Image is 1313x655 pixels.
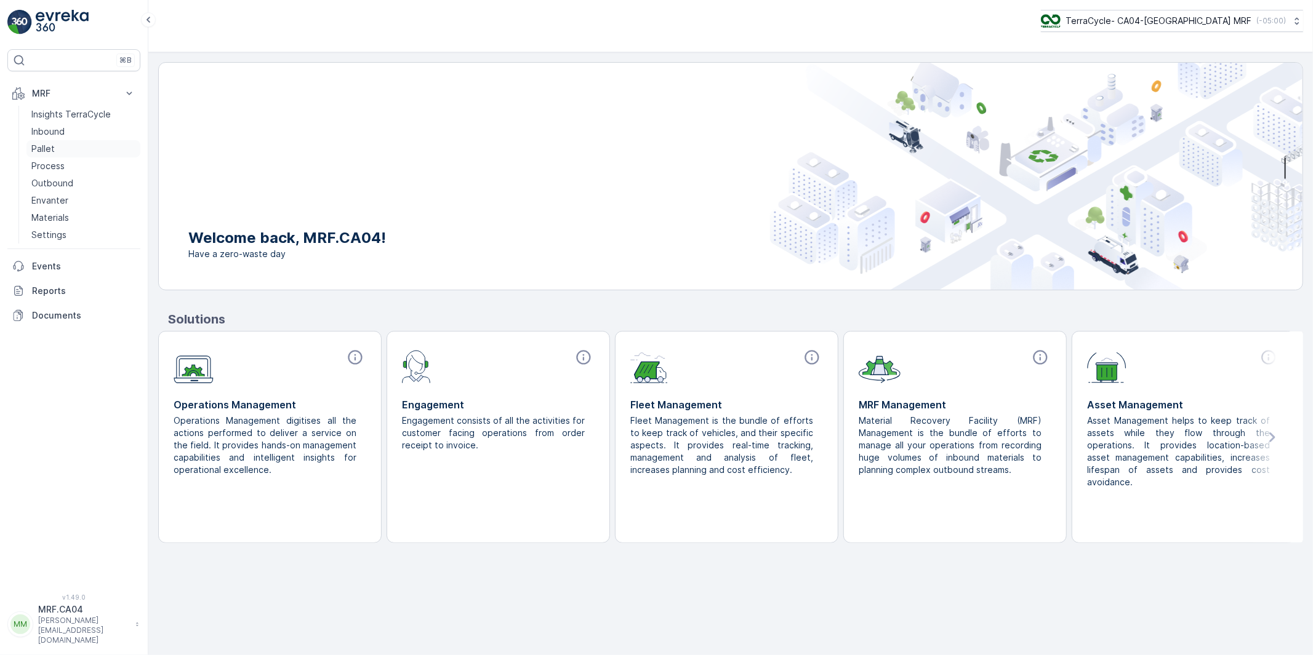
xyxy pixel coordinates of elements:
span: Have a zero-waste day [188,248,386,260]
p: MRF Management [859,397,1051,412]
a: Events [7,254,140,279]
p: Operations Management digitises all the actions performed to deliver a service on the field. It p... [174,415,356,476]
p: Envanter [31,194,68,207]
img: city illustration [770,63,1303,290]
div: MM [10,614,30,634]
img: logo_light-DOdMpM7g.png [36,10,89,34]
p: Welcome back, MRF.CA04! [188,228,386,248]
img: module-icon [1087,349,1126,383]
img: module-icon [402,349,431,383]
p: Outbound [31,177,73,189]
a: Outbound [26,175,140,192]
img: TC_8rdWMmT_gp9TRR3.png [1041,14,1061,28]
p: Fleet Management is the bundle of efforts to keep track of vehicles, and their specific aspects. ... [630,415,813,476]
button: MRF [7,81,140,106]
p: Pallet [31,143,55,155]
a: Inbound [26,123,140,140]
button: MMMRF.CA04[PERSON_NAME][EMAIL_ADDRESS][DOMAIN_NAME] [7,603,140,645]
p: Fleet Management [630,397,823,412]
a: Settings [26,226,140,244]
p: Materials [31,212,69,224]
p: TerraCycle- CA04-[GEOGRAPHIC_DATA] MRF [1066,15,1251,27]
p: ( -05:00 ) [1256,16,1286,26]
a: Envanter [26,192,140,209]
a: Reports [7,279,140,303]
p: Asset Management [1087,397,1280,412]
p: [PERSON_NAME][EMAIL_ADDRESS][DOMAIN_NAME] [38,616,129,645]
p: Inbound [31,125,65,138]
img: logo [7,10,32,34]
p: ⌘B [119,55,132,65]
p: Asset Management helps to keep track of assets while they flow through the operations. It provide... [1087,415,1270,488]
p: Material Recovery Facility (MRF) Management is the bundle of efforts to manage all your operation... [859,415,1042,476]
p: Process [31,160,65,172]
p: Reports [32,285,135,297]
a: Process [26,157,140,175]
p: Documents [32,309,135,322]
p: Engagement [402,397,595,412]
a: Documents [7,303,140,328]
a: Insights TerraCycle [26,106,140,123]
span: v 1.49.0 [7,593,140,601]
p: Engagement consists of all the activities for customer facing operations from order receipt to in... [402,415,585,451]
p: Insights TerraCycle [31,108,111,121]
p: Solutions [168,310,1303,328]
a: Pallet [26,140,140,157]
p: Events [32,260,135,272]
p: Settings [31,229,66,241]
img: module-icon [859,349,901,383]
img: module-icon [630,349,668,383]
p: Operations Management [174,397,366,412]
a: Materials [26,209,140,226]
p: MRF [32,87,116,100]
p: MRF.CA04 [38,603,129,616]
button: TerraCycle- CA04-[GEOGRAPHIC_DATA] MRF(-05:00) [1041,10,1303,32]
img: module-icon [174,349,214,384]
